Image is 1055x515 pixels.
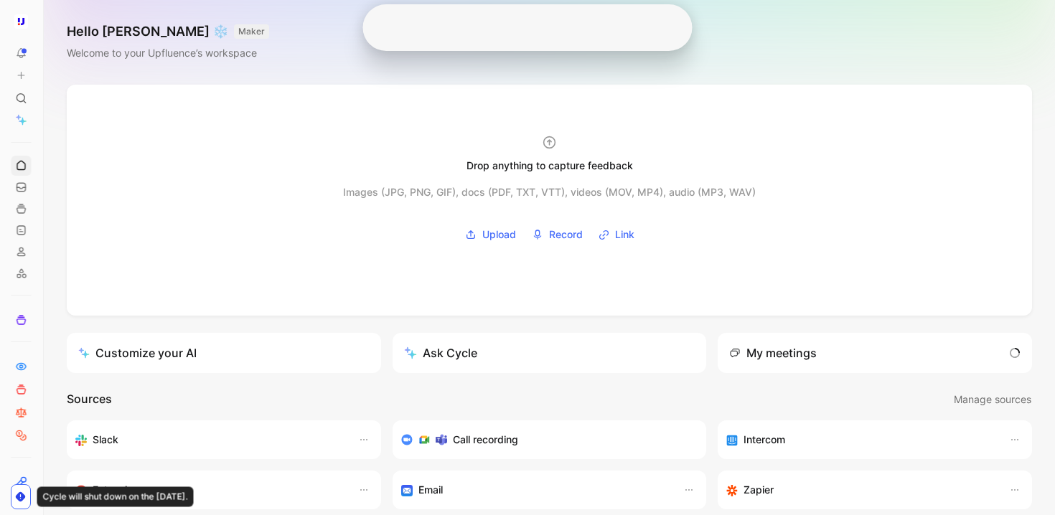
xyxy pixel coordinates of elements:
div: Sync your customers, send feedback and get updates in Intercom [726,431,995,448]
div: Sync your customers, send feedback and get updates in Slack [75,431,344,448]
span: Upload [482,226,516,243]
img: Upfluence [14,14,28,29]
h2: Sources [67,390,112,409]
button: Upfluence [11,11,31,32]
div: Forward emails to your feedback inbox [401,481,670,499]
h3: Intercom [744,431,785,448]
button: Record [527,224,588,245]
div: Ask Cycle [404,344,477,362]
div: Drop anything to capture feedback [466,157,633,174]
h3: Slack [93,431,118,448]
h3: Zapier [744,481,774,499]
button: Link [594,224,639,245]
h1: Hello [PERSON_NAME] ❄️ [67,23,269,40]
span: Manage sources [954,391,1031,408]
span: Record [549,226,583,243]
button: Upload [460,224,521,245]
div: Customize your AI [78,344,197,362]
div: Images (JPG, PNG, GIF), docs (PDF, TXT, VTT), videos (MOV, MP4), audio (MP3, WAV) [343,184,756,201]
div: Capture feedback from anywhere on the web [75,481,344,499]
h3: Call recording [453,431,518,448]
div: Record & transcribe meetings from Zoom, Meet & Teams. [401,431,687,448]
div: Welcome to your Upfluence’s workspace [67,44,269,62]
span: Link [615,226,634,243]
button: MAKER [234,24,269,39]
h3: Email [418,481,443,499]
a: Customize your AI [67,333,381,373]
div: Cycle will shut down on the [DATE]. [37,487,194,507]
button: Manage sources [953,390,1032,409]
div: My meetings [729,344,817,362]
h3: Extension [93,481,139,499]
button: Ask Cycle [393,333,707,373]
div: Capture feedback from thousands of sources with Zapier (survey results, recordings, sheets, etc). [726,481,995,499]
